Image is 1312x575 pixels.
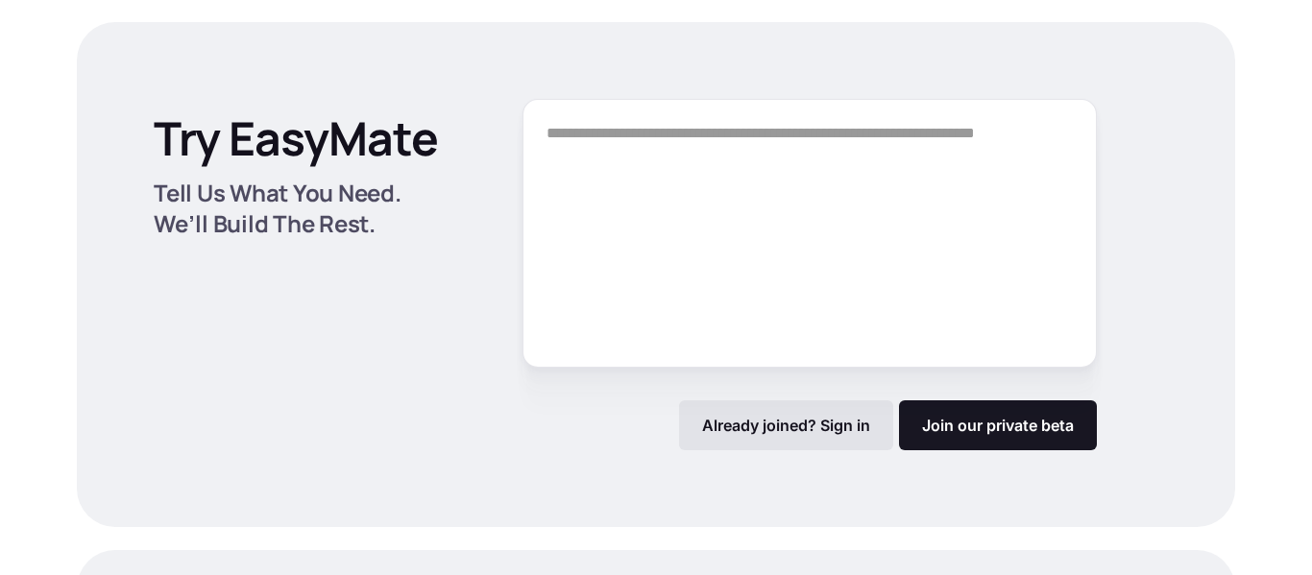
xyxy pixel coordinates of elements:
p: Tell Us What You Need. We’ll Build The Rest. [154,178,459,239]
a: Already joined? Sign in [679,400,893,450]
p: Try EasyMate [154,110,438,166]
form: Form [522,99,1097,450]
a: Join our private beta [899,400,1097,450]
p: Already joined? Sign in [702,416,870,435]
